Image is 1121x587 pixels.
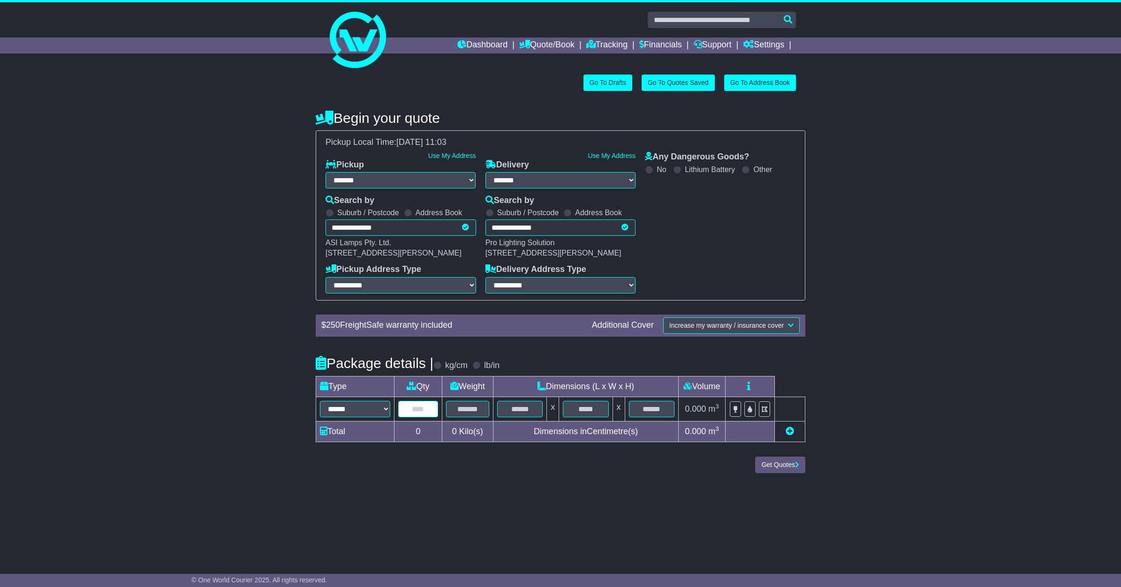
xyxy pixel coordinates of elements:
label: Any Dangerous Goods? [645,152,749,162]
label: Delivery [485,160,529,170]
a: Settings [743,38,784,53]
label: Search by [326,196,374,206]
td: Total [316,421,394,442]
span: Increase my warranty / insurance cover [669,322,784,329]
label: kg/cm [445,361,468,371]
span: ASI Lamps Pty. Ltd. [326,239,391,247]
a: Go To Address Book [724,75,796,91]
h4: Package details | [316,355,433,371]
label: Suburb / Postcode [337,208,399,217]
a: Tracking [586,38,628,53]
td: 0 [394,421,442,442]
td: Type [316,376,394,397]
button: Get Quotes [755,457,805,473]
span: [DATE] 11:03 [396,137,447,147]
a: Go To Drafts [583,75,632,91]
td: x [547,397,559,421]
td: Dimensions in Centimetre(s) [493,421,678,442]
label: Lithium Battery [685,165,735,174]
a: Use My Address [588,152,636,159]
a: Dashboard [457,38,507,53]
span: [STREET_ADDRESS][PERSON_NAME] [326,249,462,257]
label: Delivery Address Type [485,264,586,275]
button: Increase my warranty / insurance cover [663,317,800,334]
label: No [657,165,666,174]
sup: 3 [715,403,719,410]
label: Address Book [416,208,462,217]
span: Pro Lighting Solution [485,239,555,247]
span: 250 [326,320,340,330]
label: Other [753,165,772,174]
span: [STREET_ADDRESS][PERSON_NAME] [485,249,621,257]
h4: Begin your quote [316,110,805,126]
td: Volume [678,376,725,397]
div: $ FreightSafe warranty included [317,320,587,331]
label: Address Book [575,208,622,217]
span: 0.000 [685,404,706,414]
label: Suburb / Postcode [497,208,559,217]
td: Kilo(s) [442,421,493,442]
label: Search by [485,196,534,206]
a: Support [694,38,732,53]
td: Dimensions (L x W x H) [493,376,678,397]
a: Financials [639,38,682,53]
div: Additional Cover [587,320,659,331]
td: x [613,397,625,421]
div: Pickup Local Time: [321,137,800,148]
a: Quote/Book [519,38,575,53]
a: Use My Address [428,152,476,159]
td: Qty [394,376,442,397]
span: 0.000 [685,427,706,436]
a: Go To Quotes Saved [642,75,715,91]
label: Pickup [326,160,364,170]
span: 0 [452,427,457,436]
a: Add new item [786,427,794,436]
span: m [708,427,719,436]
label: Pickup Address Type [326,264,421,275]
td: Weight [442,376,493,397]
span: © One World Courier 2025. All rights reserved. [191,576,327,584]
sup: 3 [715,425,719,432]
span: m [708,404,719,414]
label: lb/in [484,361,500,371]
